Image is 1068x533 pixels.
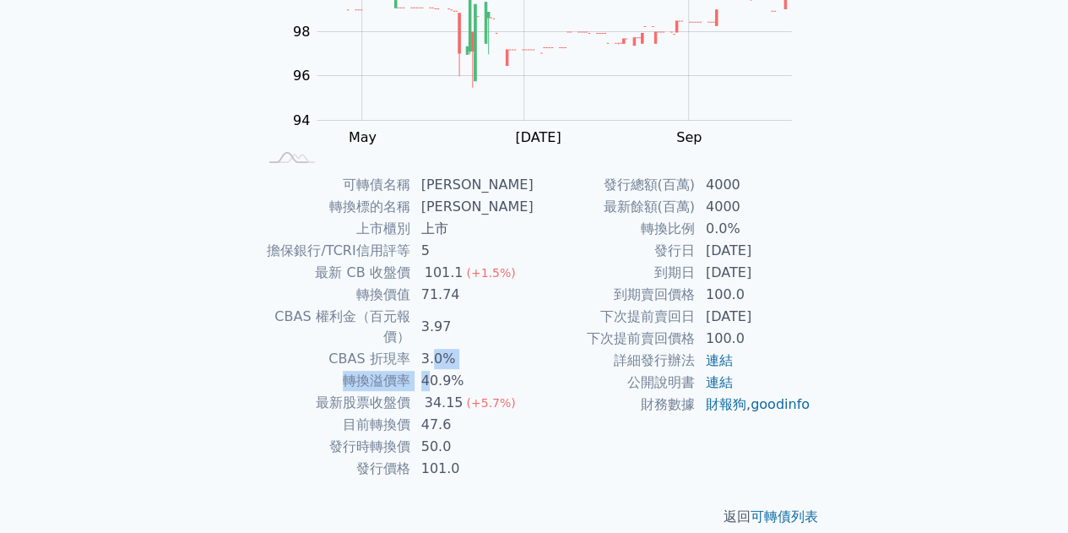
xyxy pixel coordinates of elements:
td: 最新 CB 收盤價 [258,262,411,284]
td: 4000 [696,196,811,218]
tspan: 94 [293,112,310,128]
td: 到期日 [534,262,696,284]
td: 發行時轉換價 [258,436,411,458]
td: 發行價格 [258,458,411,480]
p: 返回 [237,507,832,527]
a: 財報狗 [706,396,746,412]
span: (+1.5%) [466,266,515,280]
td: 轉換標的名稱 [258,196,411,218]
td: 到期賣回價格 [534,284,696,306]
td: 詳細發行辦法 [534,350,696,372]
td: 可轉債名稱 [258,174,411,196]
td: 轉換溢價率 [258,370,411,392]
td: 4000 [696,174,811,196]
td: 擔保銀行/TCRI信用評等 [258,240,411,262]
td: 最新股票收盤價 [258,392,411,414]
td: 0.0% [696,218,811,240]
td: 50.0 [411,436,534,458]
td: [DATE] [696,306,811,328]
a: 可轉債列表 [751,509,818,525]
td: , [696,394,811,416]
td: 上市櫃別 [258,218,411,240]
td: 下次提前賣回日 [534,306,696,328]
a: goodinfo [751,396,810,412]
td: 上市 [411,218,534,240]
td: 5 [411,240,534,262]
td: [PERSON_NAME] [411,196,534,218]
td: 下次提前賣回價格 [534,328,696,350]
td: 轉換價值 [258,284,411,306]
div: 101.1 [421,263,467,283]
td: 財務數據 [534,394,696,416]
td: 40.9% [411,370,534,392]
div: 聊天小工具 [984,452,1068,533]
tspan: May [349,129,377,145]
tspan: Sep [676,129,702,145]
td: 公開說明書 [534,372,696,394]
td: 3.97 [411,306,534,348]
td: 目前轉換價 [258,414,411,436]
td: 轉換比例 [534,218,696,240]
td: [DATE] [696,240,811,262]
td: [PERSON_NAME] [411,174,534,196]
td: CBAS 權利金（百元報價） [258,306,411,348]
td: 發行日 [534,240,696,262]
tspan: 96 [293,68,310,84]
td: 3.0% [411,348,534,370]
td: CBAS 折現率 [258,348,411,370]
a: 連結 [706,352,733,368]
td: 100.0 [696,284,811,306]
span: (+5.7%) [466,396,515,410]
td: 100.0 [696,328,811,350]
tspan: [DATE] [515,129,561,145]
td: 發行總額(百萬) [534,174,696,196]
td: 71.74 [411,284,534,306]
td: 最新餘額(百萬) [534,196,696,218]
iframe: Chat Widget [984,452,1068,533]
a: 連結 [706,374,733,390]
td: [DATE] [696,262,811,284]
td: 101.0 [411,458,534,480]
tspan: 98 [293,24,310,40]
div: 34.15 [421,393,467,413]
td: 47.6 [411,414,534,436]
